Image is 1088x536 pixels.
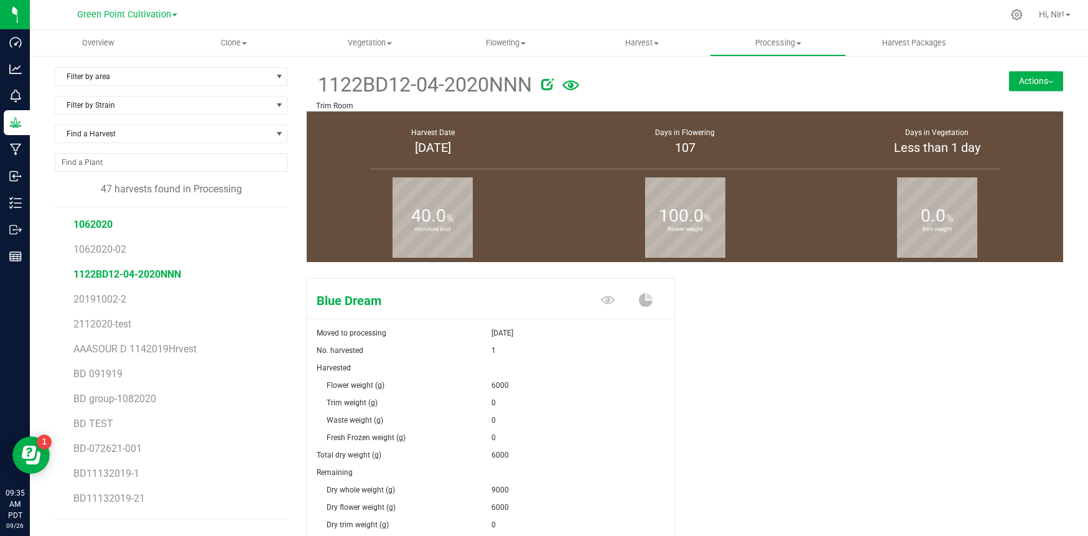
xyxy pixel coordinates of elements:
a: Overview [30,30,166,56]
span: Filter by Strain [55,96,271,114]
span: 6000 [491,499,509,516]
div: [DATE] [322,138,543,157]
p: Trim Room [316,100,928,111]
p: 09/26 [6,521,24,530]
span: BD-072621-001 [73,443,142,454]
div: Less than 1 day [827,138,1048,157]
inline-svg: Inbound [9,170,22,182]
span: 2112020-test [73,318,131,330]
span: 1062020 [73,219,113,230]
div: Manage settings [1009,9,1025,21]
span: Green Point Cultivation [77,9,171,20]
a: Harvest Packages [846,30,982,56]
div: 47 harvests found in Processing [55,182,287,197]
span: Remaining [317,468,353,477]
span: Trim weight (g) [327,398,378,407]
span: Waste weight (g) [327,416,383,425]
inline-svg: Inventory [9,197,22,209]
span: 6000 [491,377,509,394]
span: Harvest Packages [865,37,963,49]
span: BD TEST [73,418,113,430]
span: Moved to processing [317,329,386,337]
span: 1062020-02 [73,243,126,255]
span: 6000 [491,446,509,464]
span: 20191002-2 [73,293,126,305]
span: Vegetation [302,37,437,49]
a: Harvest [574,30,710,56]
span: [DATE] [491,324,513,342]
group-info-box: Days in vegetation [821,111,1054,172]
span: Harvested [317,364,351,372]
span: Filter by area [55,68,271,85]
span: Blue Dream [307,291,552,310]
span: No. harvested [317,346,363,355]
span: Clone [167,37,302,49]
inline-svg: Monitoring [9,90,22,102]
inline-svg: Reports [9,250,22,263]
b: trim weight [897,174,977,285]
span: 1122BD12-04-2020NNN [316,70,532,100]
a: Processing [710,30,846,56]
span: Fresh Frozen weight (g) [327,433,406,442]
span: 1 [491,342,496,359]
span: 0 [491,411,496,429]
div: 107 [575,138,796,157]
span: Dry flower weight (g) [327,503,396,512]
span: 9000 [491,481,509,499]
span: BD group-1082020 [73,393,156,405]
span: Overview [65,37,131,49]
span: Hi, Nir! [1039,9,1064,19]
b: flower weight [645,174,725,285]
span: 1122BD12-04-2020NNN [73,268,181,280]
div: Harvest Date [322,127,543,138]
p: 09:35 AM PDT [6,487,24,521]
inline-svg: Outbound [9,223,22,236]
span: Flower weight (g) [327,381,384,390]
span: BD11132019-1 [73,468,139,479]
a: Flowering [438,30,574,56]
span: Processing [710,37,845,49]
span: Flowering [439,37,574,49]
span: Total dry weight (g) [317,451,381,459]
span: Dry whole weight (g) [327,486,395,494]
inline-svg: Manufacturing [9,143,22,156]
iframe: Resource center unread badge [37,435,52,449]
span: Find a Harvest [55,125,271,143]
span: BDJK Test 121620 [73,517,156,529]
span: 0 [491,429,496,446]
div: Days in Vegetation [827,127,1048,138]
inline-svg: Grow [9,116,22,129]
b: moisture loss [393,174,473,285]
group-info-box: Moisture loss % [316,172,549,262]
a: Vegetation [302,30,438,56]
span: AAASOUR D 1142019Hrvest [73,343,197,355]
group-info-box: Flower weight % [569,172,802,262]
group-info-box: Trim weight % [821,172,1054,262]
input: NO DATA FOUND [55,154,287,171]
span: select [271,68,287,85]
iframe: Resource center [12,436,50,474]
group-info-box: Harvest Date [316,111,549,172]
inline-svg: Analytics [9,63,22,75]
a: Clone [166,30,302,56]
span: BD 091919 [73,368,123,380]
span: Harvest [575,37,710,49]
inline-svg: Dashboard [9,36,22,49]
span: BD11132019-21 [73,492,145,504]
group-info-box: Days in flowering [569,111,802,172]
span: 0 [491,516,496,534]
div: Days in Flowering [575,127,796,138]
span: Dry trim weight (g) [327,520,389,529]
span: 0 [491,394,496,411]
button: Actions [1009,71,1063,91]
